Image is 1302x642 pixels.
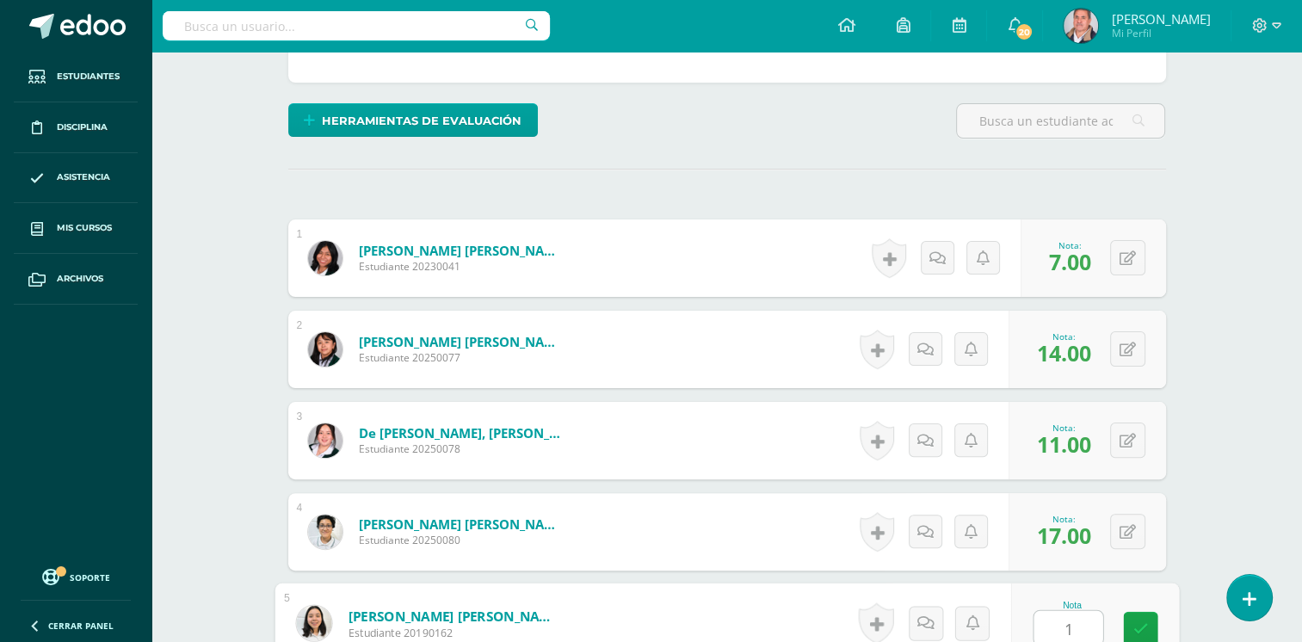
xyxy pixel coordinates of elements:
span: Estudiante 20230041 [359,259,565,274]
span: Estudiante 20250078 [359,441,565,456]
input: Busca un usuario... [163,11,550,40]
a: de [PERSON_NAME], [PERSON_NAME] [359,424,565,441]
span: 7.00 [1049,247,1091,276]
a: [PERSON_NAME] [PERSON_NAME] [348,607,560,625]
img: c5895cb0c95719a84e2bc05c009fddf4.png [296,605,331,640]
div: Nota [1033,600,1111,609]
div: Nota: [1037,513,1091,525]
img: 0a8b7609b9eb5066a75cd6dba6747cc2.png [308,515,342,549]
div: Nota: [1049,239,1091,251]
span: Cerrar panel [48,620,114,632]
img: 5c119a94f51b9f78a4075418d82d1dd0.png [308,241,342,275]
span: Herramientas de evaluación [322,105,521,137]
img: c96a423fd71b76c16867657e46671b28.png [1064,9,1098,43]
a: Soporte [21,565,131,588]
span: Asistencia [57,170,110,184]
a: [PERSON_NAME] [PERSON_NAME] [359,333,565,350]
span: Estudiante 20250077 [359,350,565,365]
span: Estudiante 20250080 [359,533,565,547]
span: 11.00 [1037,429,1091,459]
span: 20 [1015,22,1034,41]
span: [PERSON_NAME] [1111,10,1210,28]
a: [PERSON_NAME] [PERSON_NAME] [359,515,565,533]
a: [PERSON_NAME] [PERSON_NAME] [359,242,565,259]
a: Disciplina [14,102,138,153]
span: Estudiante 20190162 [348,625,560,640]
span: 17.00 [1037,521,1091,550]
a: Mis cursos [14,203,138,254]
span: 14.00 [1037,338,1091,367]
div: Nota: [1037,330,1091,343]
a: Asistencia [14,153,138,204]
a: Archivos [14,254,138,305]
a: Estudiantes [14,52,138,102]
input: Busca un estudiante aquí... [957,104,1164,138]
img: 7268039561b7a44cc32031efc39dfd7e.png [308,332,342,367]
img: b189dba5c2ad783ad47e3664ecd5ec87.png [308,423,342,458]
div: Nota: [1037,422,1091,434]
span: Soporte [70,571,110,583]
span: Mis cursos [57,221,112,235]
span: Mi Perfil [1111,26,1210,40]
span: Archivos [57,272,103,286]
span: Estudiantes [57,70,120,83]
a: Herramientas de evaluación [288,103,538,137]
span: Disciplina [57,120,108,134]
